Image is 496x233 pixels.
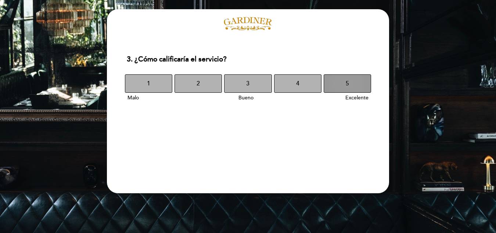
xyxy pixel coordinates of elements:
span: Excelente [345,95,369,101]
span: 2 [197,73,200,94]
div: 3. ¿Cómo calificaría el servicio? [121,50,375,68]
span: Malo [127,95,139,101]
button: 5 [324,74,371,93]
button: 1 [125,74,172,93]
button: 4 [274,74,321,93]
span: 1 [147,73,150,94]
button: 2 [175,74,222,93]
span: 5 [346,73,349,94]
span: 3 [246,73,249,94]
span: 4 [296,73,299,94]
img: header_1689598030.png [222,17,274,31]
button: 3 [224,74,272,93]
span: Bueno [238,95,254,101]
